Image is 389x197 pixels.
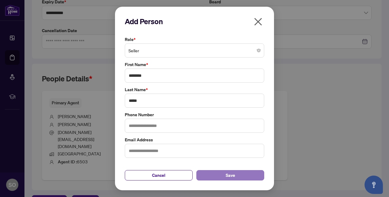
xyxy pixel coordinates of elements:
span: Save [226,170,235,180]
button: Cancel [125,170,193,180]
label: Role [125,36,264,43]
label: Last Name [125,86,264,93]
label: First Name [125,61,264,68]
h2: Add Person [125,17,264,26]
span: Seller [128,45,261,56]
span: close [253,17,263,27]
span: Cancel [152,170,165,180]
label: Email Address [125,136,264,143]
label: Phone Number [125,111,264,118]
span: close-circle [257,49,261,52]
button: Save [196,170,264,180]
button: Open asap [365,176,383,194]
